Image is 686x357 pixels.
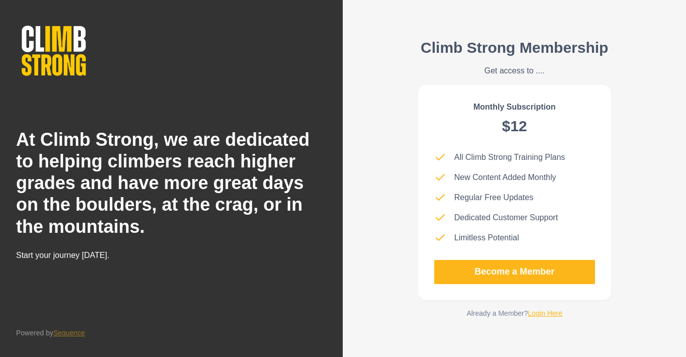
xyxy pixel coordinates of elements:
[466,308,562,319] p: Already a Member?
[16,328,85,338] p: Powered by
[16,129,327,237] h2: At Climb Strong, we are dedicated to helping climbers reach higher grades and have more great day...
[421,39,608,57] h2: Climb Strong Membership
[454,192,533,204] p: Regular Free Updates
[53,329,85,337] a: Sequence
[528,309,563,317] a: Login Here
[16,20,91,81] img: Climb Strong Logo
[473,101,556,113] p: Monthly Subscription
[421,65,608,77] p: Get access to ....
[454,212,558,224] p: Dedicated Customer Support
[454,151,565,163] p: All Climb Strong Training Plans
[16,249,241,261] p: Start your journey [DATE].
[502,117,527,135] h2: $12
[454,171,556,184] p: New Content Added Monthly
[454,232,519,244] p: Limitless Potential
[434,260,595,284] a: Become a Member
